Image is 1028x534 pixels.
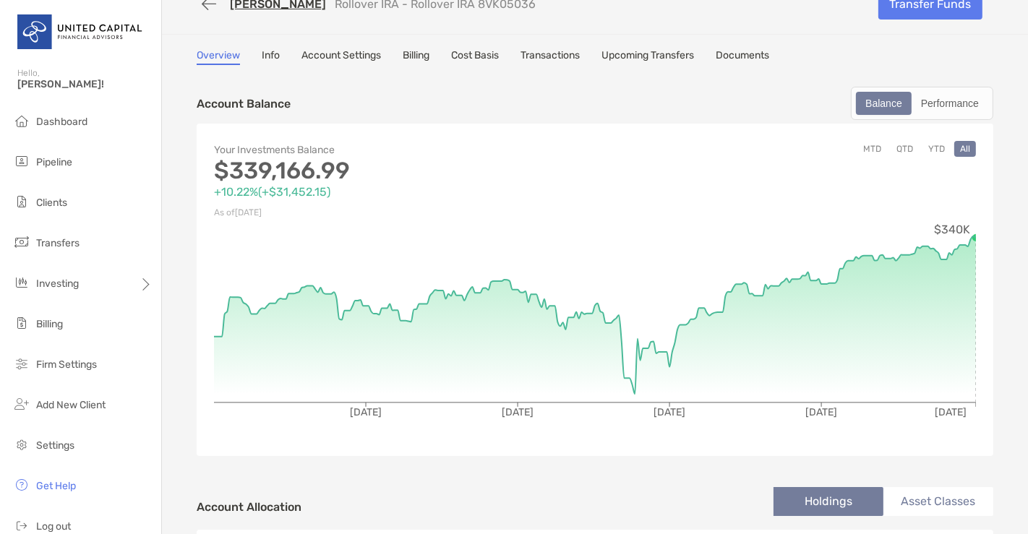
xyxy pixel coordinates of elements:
span: Transfers [36,237,80,249]
button: YTD [922,141,951,157]
tspan: [DATE] [654,406,685,418]
tspan: [DATE] [502,406,534,418]
span: Get Help [36,480,76,492]
a: Documents [716,49,769,65]
div: Performance [913,93,987,113]
button: MTD [857,141,887,157]
h4: Account Allocation [197,500,301,514]
span: Pipeline [36,156,72,168]
img: settings icon [13,436,30,453]
tspan: [DATE] [805,406,837,418]
p: As of [DATE] [214,204,595,222]
span: Add New Client [36,399,106,411]
span: [PERSON_NAME]! [17,78,153,90]
img: logout icon [13,517,30,534]
li: Holdings [774,487,883,516]
span: Billing [36,318,63,330]
img: billing icon [13,314,30,332]
tspan: [DATE] [350,406,382,418]
span: Log out [36,520,71,533]
tspan: $340K [934,223,970,236]
img: add_new_client icon [13,395,30,413]
img: clients icon [13,193,30,210]
img: investing icon [13,274,30,291]
img: United Capital Logo [17,6,144,58]
span: Investing [36,277,79,290]
div: Balance [857,93,910,113]
p: Account Balance [197,95,291,113]
img: transfers icon [13,233,30,251]
p: Your Investments Balance [214,141,595,159]
a: Info [262,49,280,65]
img: pipeline icon [13,152,30,170]
li: Asset Classes [883,487,993,516]
tspan: [DATE] [935,406,967,418]
img: firm-settings icon [13,355,30,372]
a: Cost Basis [451,49,499,65]
div: segmented control [851,87,993,120]
button: All [954,141,976,157]
span: Dashboard [36,116,87,128]
a: Account Settings [301,49,381,65]
a: Billing [403,49,429,65]
a: Overview [197,49,240,65]
a: Upcoming Transfers [601,49,694,65]
img: get-help icon [13,476,30,494]
button: QTD [891,141,919,157]
a: Transactions [521,49,580,65]
img: dashboard icon [13,112,30,129]
span: Clients [36,197,67,209]
p: +10.22% ( +$31,452.15 ) [214,183,595,201]
span: Firm Settings [36,358,97,371]
span: Settings [36,439,74,452]
p: $339,166.99 [214,162,595,180]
